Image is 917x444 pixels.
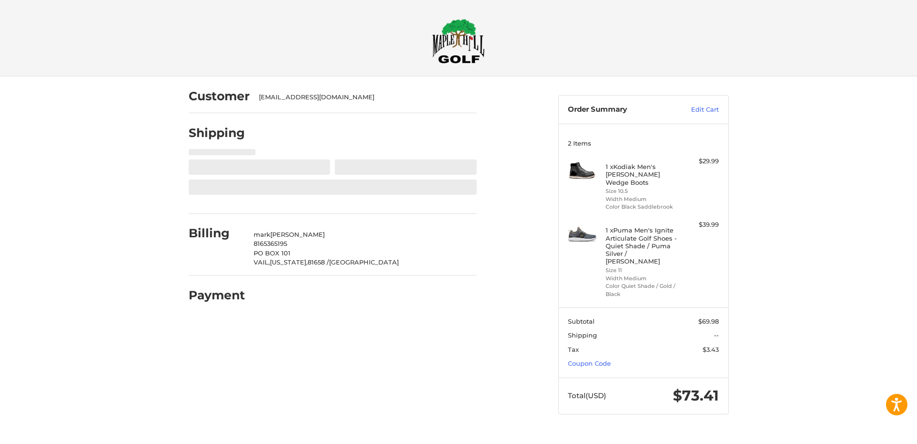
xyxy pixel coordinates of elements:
[568,317,595,325] span: Subtotal
[189,89,250,104] h2: Customer
[189,126,245,140] h2: Shipping
[703,346,719,353] span: $3.43
[606,163,679,186] h4: 1 x Kodiak Men's [PERSON_NAME] Wedge Boots
[568,359,611,367] a: Coupon Code
[254,240,287,247] span: 8165365195
[606,203,679,211] li: Color Black Saddlebrook
[568,331,597,339] span: Shipping
[606,195,679,203] li: Width Medium
[329,258,399,266] span: [GEOGRAPHIC_DATA]
[259,93,467,102] div: [EMAIL_ADDRESS][DOMAIN_NAME]
[673,387,719,404] span: $73.41
[189,226,245,241] h2: Billing
[681,157,719,166] div: $29.99
[568,105,671,115] h3: Order Summary
[432,19,485,63] img: Maple Hill Golf
[698,317,719,325] span: $69.98
[568,346,579,353] span: Tax
[681,220,719,230] div: $39.99
[568,391,606,400] span: Total (USD)
[714,331,719,339] span: --
[270,258,308,266] span: [US_STATE],
[308,258,329,266] span: 81658 /
[606,275,679,283] li: Width Medium
[254,231,270,238] span: mark
[254,249,290,257] span: PO BOX 101
[254,258,270,266] span: VAIL,
[606,266,679,275] li: Size 11
[270,231,325,238] span: [PERSON_NAME]
[606,282,679,298] li: Color Quiet Shade / Gold / Black
[189,288,245,303] h2: Payment
[606,187,679,195] li: Size 10.5
[671,105,719,115] a: Edit Cart
[568,139,719,147] h3: 2 Items
[606,226,679,265] h4: 1 x Puma Men's Ignite Articulate Golf Shoes - Quiet Shade / Puma Silver / [PERSON_NAME]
